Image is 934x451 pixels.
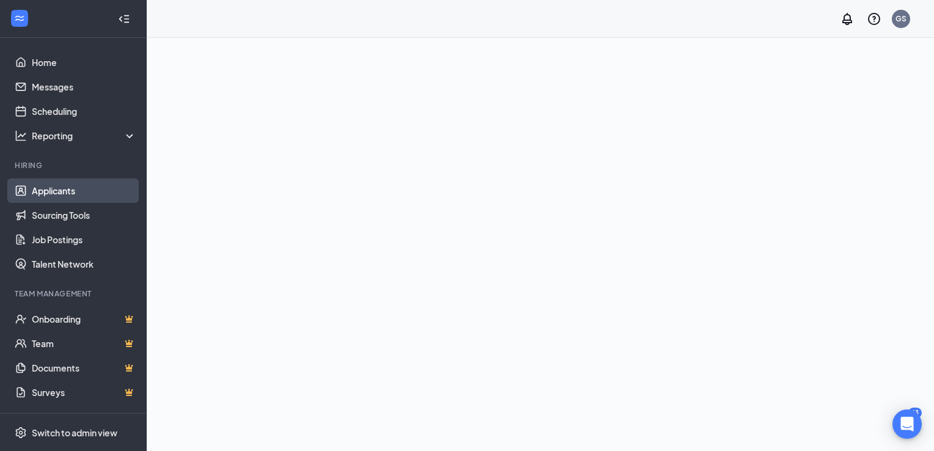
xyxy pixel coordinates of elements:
[840,12,855,26] svg: Notifications
[118,13,130,25] svg: Collapse
[15,427,27,439] svg: Settings
[32,307,136,331] a: OnboardingCrown
[32,50,136,75] a: Home
[13,12,26,24] svg: WorkstreamLogo
[15,288,134,299] div: Team Management
[32,356,136,380] a: DocumentsCrown
[892,409,922,439] div: Open Intercom Messenger
[32,178,136,203] a: Applicants
[867,12,881,26] svg: QuestionInfo
[32,75,136,99] a: Messages
[32,130,137,142] div: Reporting
[32,99,136,123] a: Scheduling
[15,160,134,170] div: Hiring
[32,427,117,439] div: Switch to admin view
[908,408,922,418] div: 63
[32,227,136,252] a: Job Postings
[32,331,136,356] a: TeamCrown
[32,252,136,276] a: Talent Network
[15,130,27,142] svg: Analysis
[32,380,136,405] a: SurveysCrown
[32,203,136,227] a: Sourcing Tools
[895,13,906,24] div: GS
